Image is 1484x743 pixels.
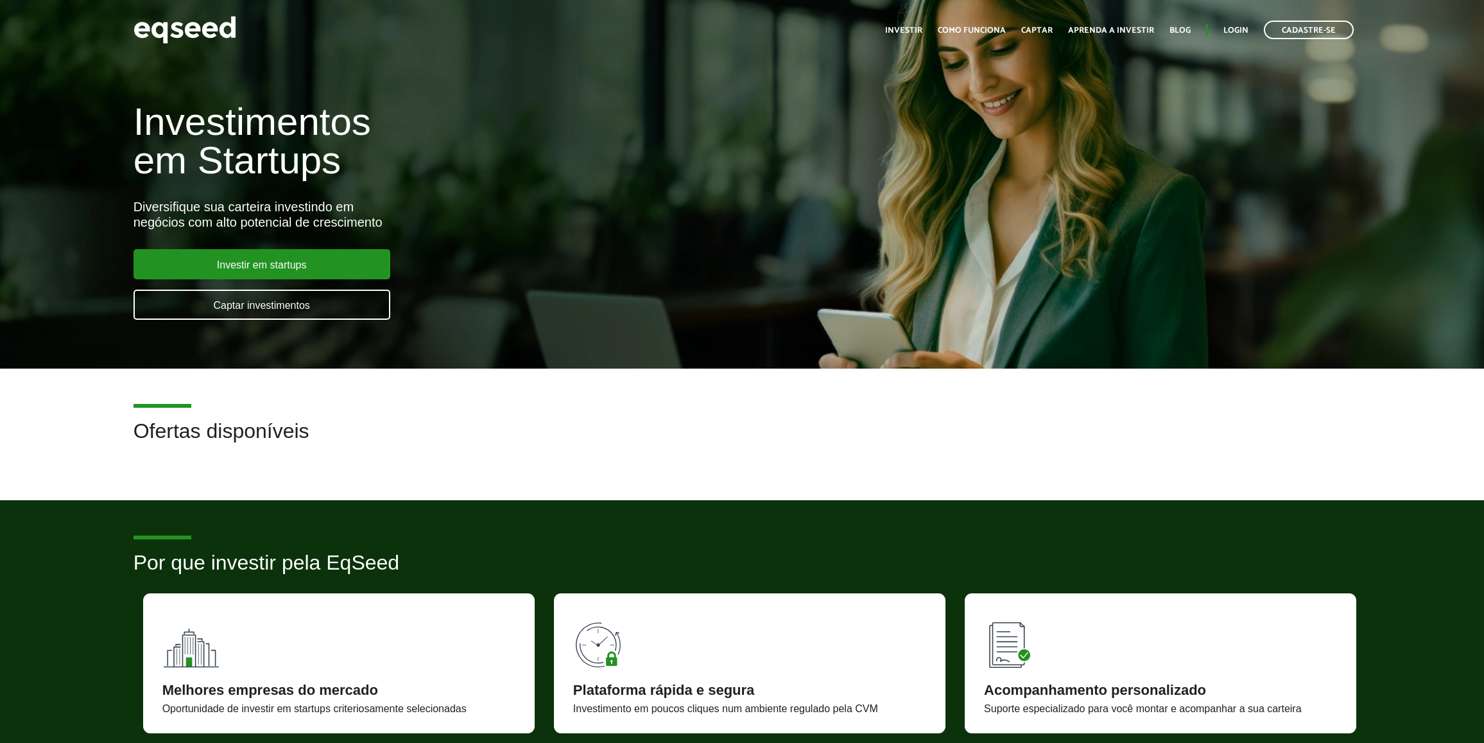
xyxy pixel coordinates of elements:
[984,683,1337,697] div: Acompanhamento personalizado
[938,26,1006,35] a: Como funciona
[162,613,220,670] img: 90x90_fundos.svg
[134,13,236,47] img: EqSeed
[162,704,515,714] div: Oportunidade de investir em startups criteriosamente selecionadas
[134,199,856,230] div: Diversifique sua carteira investindo em negócios com alto potencial de crescimento
[1264,21,1354,39] a: Cadastre-se
[573,704,926,714] div: Investimento em poucos cliques num ambiente regulado pela CVM
[134,103,856,180] h1: Investimentos em Startups
[573,613,631,670] img: 90x90_tempo.svg
[1223,26,1248,35] a: Login
[134,290,390,320] a: Captar investimentos
[885,26,922,35] a: Investir
[573,683,926,697] div: Plataforma rápida e segura
[1068,26,1154,35] a: Aprenda a investir
[162,683,515,697] div: Melhores empresas do mercado
[134,249,390,279] a: Investir em startups
[134,420,1351,462] h2: Ofertas disponíveis
[984,613,1042,670] img: 90x90_lista.svg
[1021,26,1053,35] a: Captar
[984,704,1337,714] div: Suporte especializado para você montar e acompanhar a sua carteira
[1169,26,1191,35] a: Blog
[134,552,1351,593] h2: Por que investir pela EqSeed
